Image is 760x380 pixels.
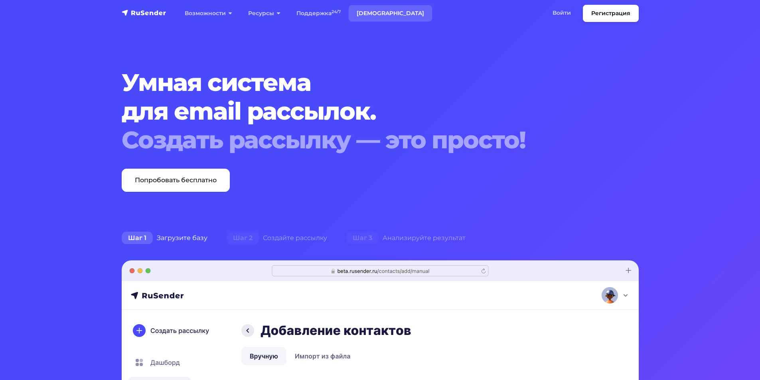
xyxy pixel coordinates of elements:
a: [DEMOGRAPHIC_DATA] [349,5,432,22]
sup: 24/7 [332,9,341,14]
a: Возможности [177,5,240,22]
a: Попробовать бесплатно [122,169,230,192]
span: Шаг 1 [122,232,153,244]
a: Войти [545,5,579,21]
a: Поддержка24/7 [288,5,349,22]
a: Ресурсы [240,5,288,22]
a: Регистрация [583,5,639,22]
div: Загрузите базу [112,230,217,246]
span: Шаг 3 [346,232,379,244]
div: Создать рассылку — это просто! [122,126,595,154]
div: Создайте рассылку [217,230,337,246]
h1: Умная система для email рассылок. [122,68,595,154]
img: RuSender [122,9,166,17]
div: Анализируйте результат [337,230,475,246]
span: Шаг 2 [227,232,259,244]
